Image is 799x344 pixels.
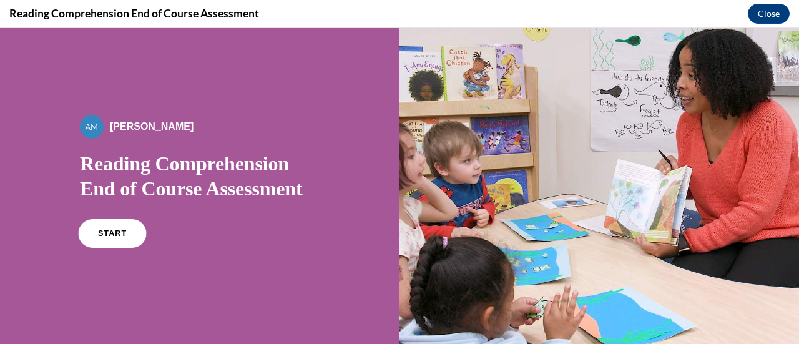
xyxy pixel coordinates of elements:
[78,191,146,220] a: START
[110,93,194,104] span: [PERSON_NAME]
[98,201,127,210] span: START
[9,6,259,21] h4: Reading Comprehension End of Course Assessment
[80,123,320,173] h1: Reading Comprehension End of Course Assessment
[748,4,790,24] button: Close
